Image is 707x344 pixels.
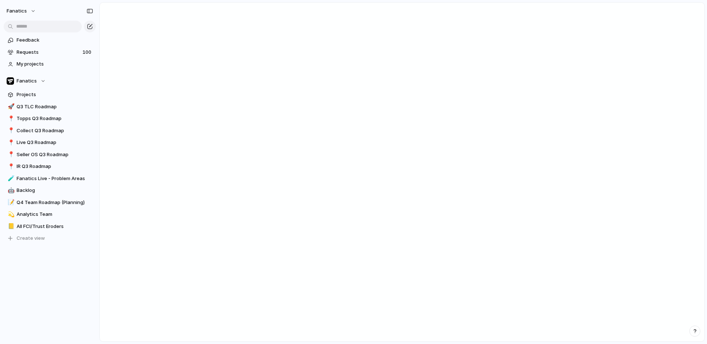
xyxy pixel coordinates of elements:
[17,139,93,146] span: Live Q3 Roadmap
[7,223,14,230] button: 📒
[4,89,96,100] a: Projects
[8,126,13,135] div: 📍
[4,47,96,58] a: Requests100
[7,187,14,194] button: 🤖
[17,163,93,170] span: IR Q3 Roadmap
[4,59,96,70] a: My projects
[17,36,93,44] span: Feedback
[17,175,93,182] span: Fanatics Live - Problem Areas
[4,113,96,124] a: 📍Topps Q3 Roadmap
[17,91,93,98] span: Projects
[17,187,93,194] span: Backlog
[17,127,93,134] span: Collect Q3 Roadmap
[8,150,13,159] div: 📍
[7,211,14,218] button: 💫
[7,199,14,206] button: 📝
[4,125,96,136] a: 📍Collect Q3 Roadmap
[8,210,13,219] div: 💫
[8,174,13,183] div: 🧪
[4,137,96,148] a: 📍Live Q3 Roadmap
[8,102,13,111] div: 🚀
[4,161,96,172] a: 📍IR Q3 Roadmap
[4,221,96,232] a: 📒All FCI/Trust Eroders
[4,185,96,196] a: 🤖Backlog
[8,162,13,171] div: 📍
[8,198,13,207] div: 📝
[3,5,40,17] button: fanatics
[82,49,93,56] span: 100
[8,115,13,123] div: 📍
[4,197,96,208] a: 📝Q4 Team Roadmap (Planning)
[4,35,96,46] a: Feedback
[7,115,14,122] button: 📍
[7,175,14,182] button: 🧪
[4,209,96,220] a: 💫Analytics Team
[17,103,93,110] span: Q3 TLC Roadmap
[17,211,93,218] span: Analytics Team
[7,103,14,110] button: 🚀
[7,7,27,15] span: fanatics
[17,77,37,85] span: Fanatics
[17,223,93,230] span: All FCI/Trust Eroders
[17,60,93,68] span: My projects
[7,163,14,170] button: 📍
[4,173,96,184] a: 🧪Fanatics Live - Problem Areas
[7,151,14,158] button: 📍
[17,49,80,56] span: Requests
[8,186,13,195] div: 🤖
[17,199,93,206] span: Q4 Team Roadmap (Planning)
[4,76,96,87] button: Fanatics
[4,233,96,244] button: Create view
[4,101,96,112] a: 🚀Q3 TLC Roadmap
[8,138,13,147] div: 📍
[7,139,14,146] button: 📍
[17,115,93,122] span: Topps Q3 Roadmap
[17,151,93,158] span: Seller OS Q3 Roadmap
[7,127,14,134] button: 📍
[17,235,45,242] span: Create view
[4,149,96,160] a: 📍Seller OS Q3 Roadmap
[8,222,13,231] div: 📒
